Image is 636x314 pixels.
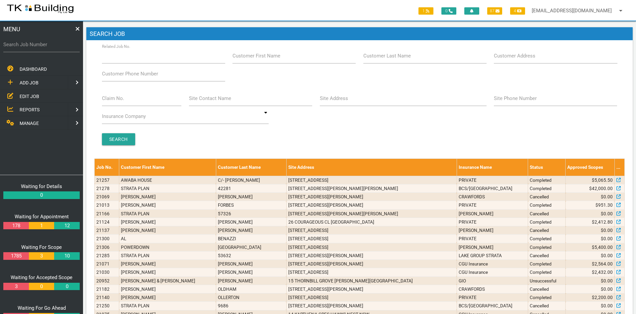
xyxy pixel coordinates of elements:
a: 1785 [3,252,29,260]
td: [PERSON_NAME] [216,276,286,285]
label: Customer Phone Number [102,70,158,78]
label: Related Job No. [102,44,131,50]
td: CGU Insurance [457,260,528,268]
td: BCS/[GEOGRAPHIC_DATA] [457,184,528,192]
label: Claim No. [102,95,124,102]
td: CRAWFORDS [457,285,528,293]
td: Unsuccessful [528,276,566,285]
td: Completed [528,235,566,243]
td: AWABA HOUSE [119,176,216,184]
td: Completed [528,268,566,276]
td: PRIVATE [457,176,528,184]
span: $2,200.00 [592,294,613,301]
td: 21013 [95,201,119,209]
td: Cancelled [528,193,566,201]
span: $0.00 [601,227,613,234]
td: [PERSON_NAME] & [PERSON_NAME] [119,276,216,285]
td: PRIVATE [457,218,528,226]
td: 20952 [95,276,119,285]
td: FORBES [216,201,286,209]
th: ... [614,159,624,176]
th: Status [528,159,566,176]
td: [PERSON_NAME] [216,260,286,268]
td: Cancelled [528,302,566,310]
td: Cancelled [528,285,566,293]
td: 21069 [95,193,119,201]
td: 21137 [95,226,119,235]
span: $2,412.80 [592,219,613,225]
td: [PERSON_NAME] [216,193,286,201]
td: [STREET_ADDRESS][PERSON_NAME][PERSON_NAME] [286,184,457,192]
td: BCS/[GEOGRAPHIC_DATA] [457,302,528,310]
span: $951.30 [595,202,613,208]
span: 4 [510,7,525,15]
span: $0.00 [601,210,613,217]
span: $0.00 [601,252,613,259]
td: [PERSON_NAME] [216,226,286,235]
td: [STREET_ADDRESS][PERSON_NAME][PERSON_NAME] [286,209,457,218]
td: [PERSON_NAME] [216,268,286,276]
span: $42,000.00 [589,185,613,192]
td: [STREET_ADDRESS] [286,293,457,302]
a: 12 [54,222,79,230]
span: $0.00 [601,286,613,292]
td: Completed [528,243,566,251]
td: PRIVATE [457,235,528,243]
span: $2,432.00 [592,269,613,275]
th: Site Address [286,159,457,176]
td: Completed [528,260,566,268]
th: Customer First Name [119,159,216,176]
td: AL [119,235,216,243]
td: [STREET_ADDRESS][PERSON_NAME] [286,302,457,310]
th: Approved Scopes [566,159,615,176]
td: Completed [528,184,566,192]
td: [PERSON_NAME] [119,268,216,276]
td: [STREET_ADDRESS] [286,235,457,243]
td: 42281 [216,184,286,192]
span: MANAGE [20,121,39,126]
td: 53632 [216,251,286,260]
td: [PERSON_NAME] [457,209,528,218]
a: 3 [29,252,54,260]
th: Job No. [95,159,119,176]
h1: Search Job [86,27,633,41]
label: Site Address [320,95,348,102]
td: [STREET_ADDRESS] [286,268,457,276]
span: $5,400.00 [592,244,613,251]
span: $0.00 [601,235,613,242]
span: 1 [418,7,433,15]
th: Insurance Name [457,159,528,176]
input: Search [102,133,135,145]
td: POWERDOWN [119,243,216,251]
td: STRATA PLAN [119,184,216,192]
a: 0 [29,283,54,290]
span: $0.00 [601,277,613,284]
td: [PERSON_NAME] [119,226,216,235]
td: Completed [528,201,566,209]
span: REPORTS [20,107,40,112]
td: [STREET_ADDRESS] [286,243,457,251]
td: 9686 [216,302,286,310]
a: 1 [29,222,54,230]
span: 0 [441,7,456,15]
td: 21285 [95,251,119,260]
label: Customer First Name [232,52,280,60]
td: STRATA PLAN [119,209,216,218]
td: [PERSON_NAME] [119,193,216,201]
span: $5,065.50 [592,177,613,183]
td: CRAWFORDS [457,193,528,201]
td: Completed [528,293,566,302]
span: $2,564.00 [592,261,613,267]
a: 178 [3,222,29,230]
td: OLDHAM [216,285,286,293]
td: 21257 [95,176,119,184]
td: Completed [528,218,566,226]
a: Waiting For Go Ahead [18,305,66,311]
a: Waiting for Details [21,183,62,189]
img: s3file [7,3,74,14]
td: [PERSON_NAME] [119,260,216,268]
span: MENU [3,25,20,34]
td: 21030 [95,268,119,276]
a: 10 [54,252,79,260]
a: 3 [3,283,29,290]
